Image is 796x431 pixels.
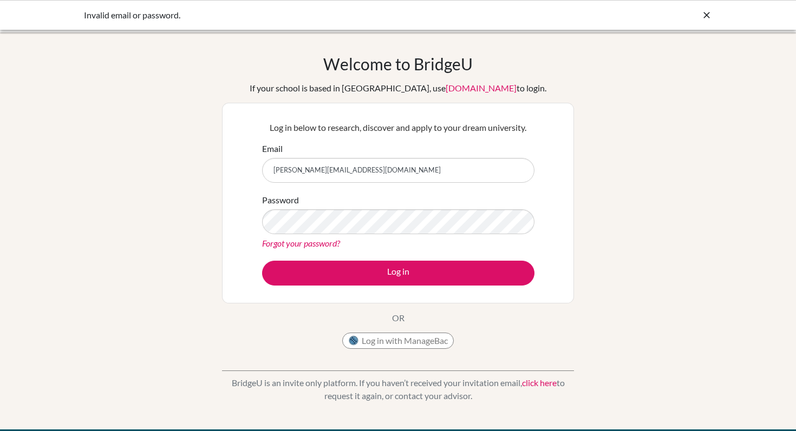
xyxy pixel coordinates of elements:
[250,82,546,95] div: If your school is based in [GEOGRAPHIC_DATA], use to login.
[323,54,473,74] h1: Welcome to BridgeU
[222,376,574,402] p: BridgeU is an invite only platform. If you haven’t received your invitation email, to request it ...
[392,311,404,324] p: OR
[262,238,340,248] a: Forgot your password?
[262,142,283,155] label: Email
[262,194,299,207] label: Password
[262,121,534,134] p: Log in below to research, discover and apply to your dream university.
[342,333,454,349] button: Log in with ManageBac
[84,9,550,22] div: Invalid email or password.
[522,377,557,388] a: click here
[262,261,534,286] button: Log in
[446,83,517,93] a: [DOMAIN_NAME]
